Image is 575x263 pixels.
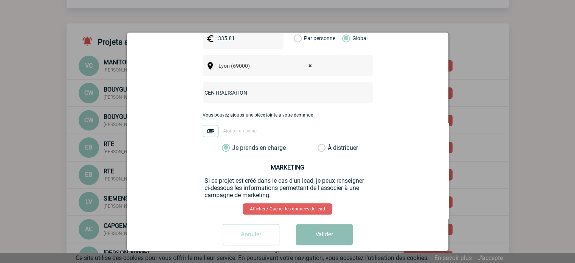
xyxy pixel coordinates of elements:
[205,164,371,171] h3: MARKETING
[222,144,235,152] label: Je prends en charge
[203,112,373,118] p: Vous pouvez ajouter une pièce jointe à votre demande
[243,203,332,215] a: Afficher / Cacher les données de lead
[205,177,371,199] p: Si ce projet est créé dans le cas d'un lead, je peux renseigner ci-dessous les informations perme...
[308,61,312,71] span: ×
[296,224,353,245] button: Valider
[215,61,319,71] span: Lyon (69000)
[216,33,268,43] input: Budget HT
[342,28,347,49] label: Global
[294,28,302,49] label: Par personne
[223,224,279,245] input: Annuler
[223,129,258,134] span: Ajouter un fichier
[203,88,353,98] input: Nom de l'événement
[318,144,325,152] label: À distribuer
